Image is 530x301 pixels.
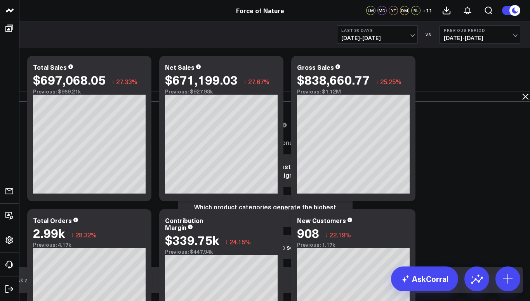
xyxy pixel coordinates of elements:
[297,63,334,71] div: Gross Sales
[400,6,409,15] div: DM
[165,73,238,86] div: $671,199.03
[165,63,195,71] div: Net Sales
[391,266,458,291] a: AskCorral
[341,35,414,41] span: [DATE] - [DATE]
[33,226,65,240] div: 2.99k
[229,237,251,246] span: 24.15%
[422,32,436,37] div: VS
[377,6,387,15] div: MD
[297,226,319,240] div: 908
[116,77,137,86] span: 27.33%
[440,25,520,44] button: Previous Period[DATE]-[DATE]
[380,77,401,86] span: 25.25%
[375,76,379,86] span: ↓
[337,25,418,44] button: Last 30 Days[DATE]-[DATE]
[297,88,410,95] div: Previous: $1.12M
[297,73,370,86] div: $838,660.77
[297,216,346,225] div: New Customers
[325,230,328,240] span: ↓
[75,230,97,239] span: 28.32%
[33,63,67,71] div: Total Sales
[422,6,432,15] button: +11
[411,6,421,15] div: RL
[248,77,269,86] span: 27.67%
[225,237,228,247] span: ↓
[444,35,516,41] span: [DATE] - [DATE]
[165,216,203,232] div: Contribution Margin
[165,88,278,95] div: Previous: $927.98k
[111,76,115,86] span: ↓
[165,233,219,247] div: $339.75k
[33,242,146,248] div: Previous: 4.17k
[341,28,414,33] b: Last 30 Days
[366,6,375,15] div: LM
[71,230,74,240] span: ↓
[422,8,432,13] span: + 11
[389,6,398,15] div: YT
[165,249,278,255] div: Previous: $447.94k
[236,6,284,15] a: Force of Nature
[33,216,72,225] div: Total Orders
[330,230,351,239] span: 22.19%
[243,76,247,86] span: ↓
[33,88,146,95] div: Previous: $959.21k
[444,28,516,33] b: Previous Period
[297,242,410,248] div: Previous: 1.17k
[33,73,106,86] div: $697,068.05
